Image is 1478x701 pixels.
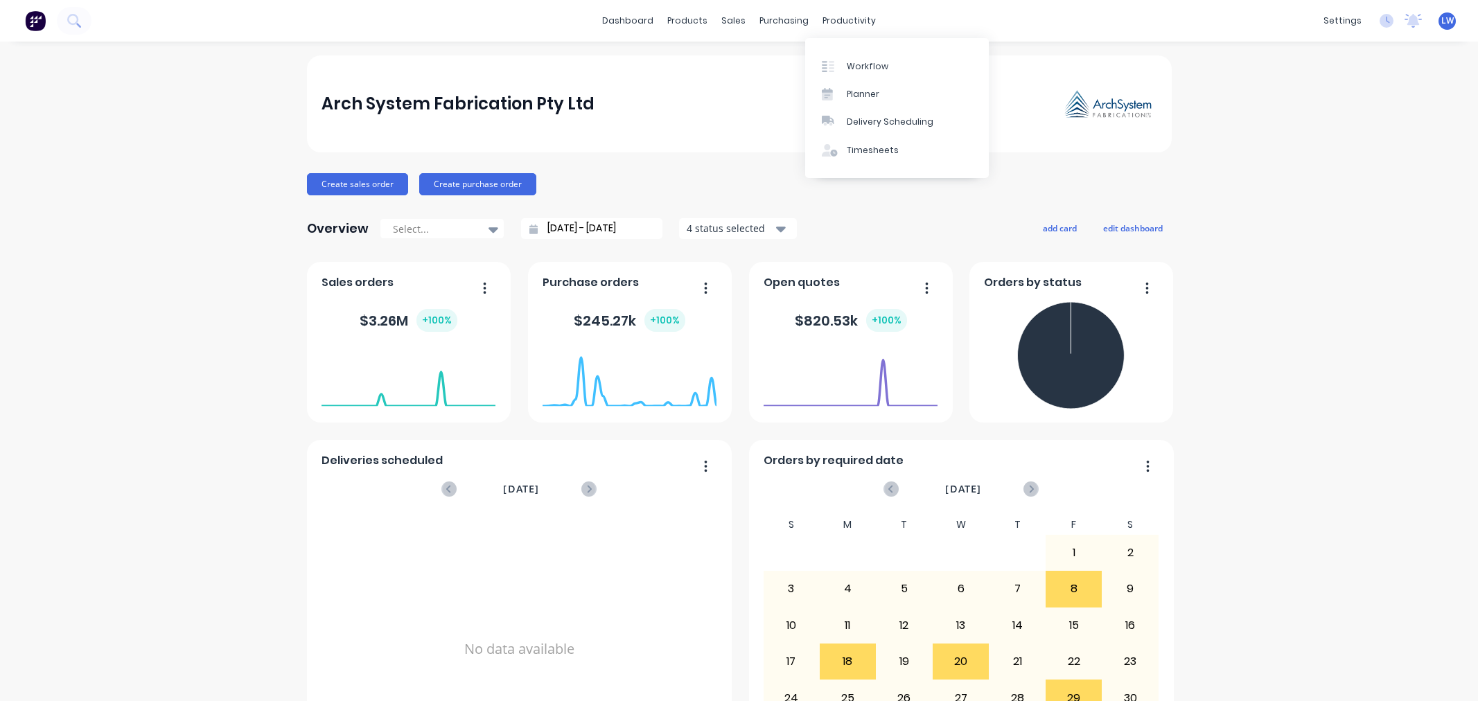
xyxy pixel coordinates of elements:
[820,571,876,606] div: 4
[25,10,46,31] img: Factory
[574,309,685,332] div: $ 245.27k
[984,274,1082,291] span: Orders by status
[989,515,1046,535] div: T
[989,571,1045,606] div: 7
[660,10,714,31] div: products
[805,52,989,80] a: Workflow
[820,644,876,679] div: 18
[753,10,816,31] div: purchasing
[1094,219,1172,237] button: edit dashboard
[1046,571,1102,606] div: 8
[322,274,394,291] span: Sales orders
[503,481,539,497] span: [DATE]
[416,309,457,332] div: + 100 %
[764,571,819,606] div: 3
[644,309,685,332] div: + 100 %
[805,108,989,136] a: Delivery Scheduling
[764,274,840,291] span: Open quotes
[679,218,797,239] button: 4 status selected
[877,571,932,606] div: 5
[543,274,639,291] span: Purchase orders
[816,10,883,31] div: productivity
[1046,608,1102,643] div: 15
[1441,15,1454,27] span: LW
[933,644,989,679] div: 20
[595,10,660,31] a: dashboard
[1046,515,1102,535] div: F
[763,515,820,535] div: S
[1102,571,1158,606] div: 9
[795,309,907,332] div: $ 820.53k
[820,515,877,535] div: M
[419,173,536,195] button: Create purchase order
[714,10,753,31] div: sales
[1046,644,1102,679] div: 22
[989,644,1045,679] div: 21
[764,644,819,679] div: 17
[933,571,989,606] div: 6
[1059,86,1156,123] img: Arch System Fabrication Pty Ltd
[866,309,907,332] div: + 100 %
[307,173,408,195] button: Create sales order
[877,608,932,643] div: 12
[687,221,774,236] div: 4 status selected
[876,515,933,535] div: T
[877,644,932,679] div: 19
[805,80,989,108] a: Planner
[847,60,888,73] div: Workflow
[1102,515,1159,535] div: S
[1102,535,1158,570] div: 2
[989,608,1045,643] div: 14
[1102,608,1158,643] div: 16
[360,309,457,332] div: $ 3.26M
[1046,535,1102,570] div: 1
[945,481,981,497] span: [DATE]
[307,215,369,242] div: Overview
[847,88,879,100] div: Planner
[847,116,933,128] div: Delivery Scheduling
[1034,219,1086,237] button: add card
[1317,10,1369,31] div: settings
[933,515,989,535] div: W
[820,608,876,643] div: 11
[322,90,595,118] div: Arch System Fabrication Pty Ltd
[805,136,989,164] a: Timesheets
[933,608,989,643] div: 13
[847,144,899,157] div: Timesheets
[1102,644,1158,679] div: 23
[764,452,904,469] span: Orders by required date
[764,608,819,643] div: 10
